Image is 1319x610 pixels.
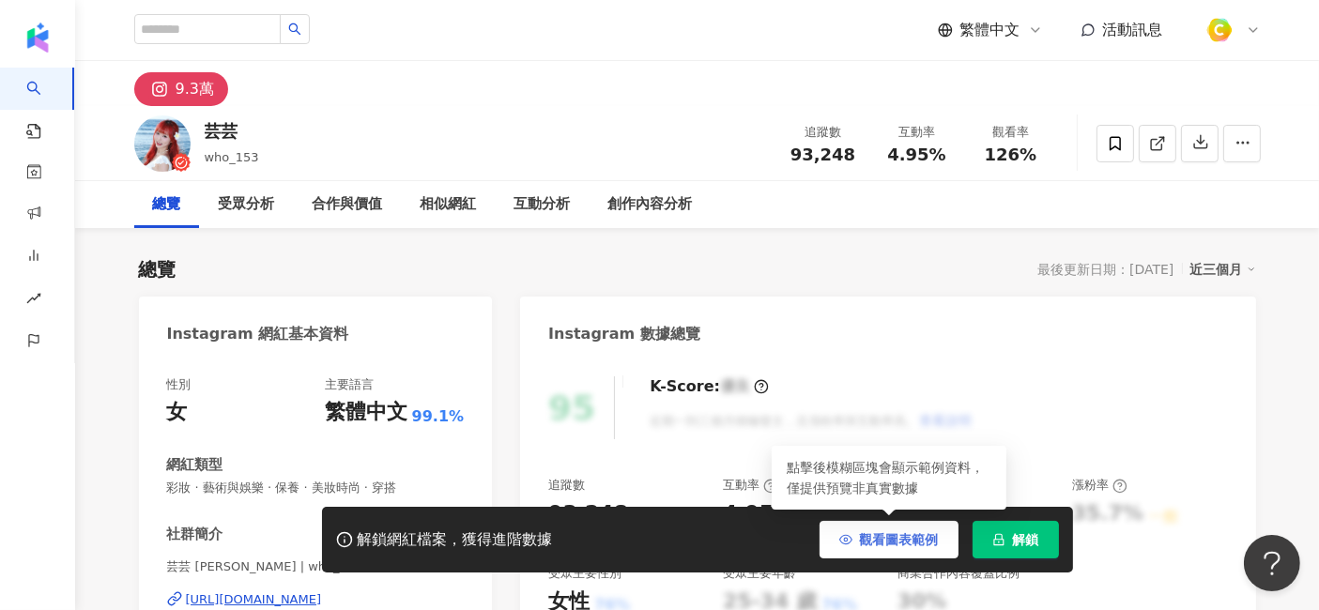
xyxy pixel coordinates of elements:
div: K-Score : [650,376,769,397]
div: Instagram 數據總覽 [548,324,700,344]
button: 解鎖 [973,521,1059,558]
span: 觀看圖表範例 [860,532,939,547]
span: 126% [985,145,1037,164]
div: 網紅類型 [167,455,223,475]
div: 芸芸 [205,119,259,143]
div: 創作內容分析 [608,193,693,216]
div: 觀看率 [975,123,1047,142]
div: 合作與價值 [313,193,383,216]
a: [URL][DOMAIN_NAME] [167,591,465,608]
span: 活動訊息 [1103,21,1163,38]
img: logo icon [23,23,53,53]
span: 解鎖 [1013,532,1039,547]
span: search [288,23,301,36]
span: 93,248 [790,145,855,164]
div: [URL][DOMAIN_NAME] [186,591,322,608]
div: 主要語言 [325,376,374,393]
span: 4.95% [887,145,945,164]
div: 受眾分析 [219,193,275,216]
div: 解鎖網紅檔案，獲得進階數據 [358,530,553,550]
span: 彩妝 · 藝術與娛樂 · 保養 · 美妝時尚 · 穿搭 [167,480,465,496]
div: 漲粉率 [1072,477,1127,494]
div: 總覽 [153,193,181,216]
a: search [26,68,64,141]
div: 9.3萬 [176,76,214,102]
div: 商業合作內容覆蓋比例 [897,565,1020,582]
div: 最後更新日期：[DATE] [1037,262,1173,277]
div: 相似網紅 [421,193,477,216]
div: 點擊後模糊區塊會顯示範例資料，僅提供預覽非真實數據 [772,446,1006,510]
span: rise [26,280,41,322]
span: 99.1% [412,406,465,427]
img: %E6%96%B9%E5%BD%A2%E7%B4%94.png [1202,12,1237,48]
div: 女 [167,398,188,427]
div: 總覽 [139,256,176,282]
span: 繁體中文 [960,20,1020,40]
span: lock [992,533,1005,546]
div: 互動分析 [514,193,571,216]
div: 追蹤數 [548,477,585,494]
img: KOL Avatar [134,115,191,172]
div: 追蹤數 [788,123,859,142]
div: 繁體中文 [325,398,407,427]
div: 互動率 [723,477,778,494]
div: 4.95% [723,499,794,528]
button: 9.3萬 [134,72,228,106]
div: 性別 [167,376,192,393]
div: 近三個月 [1190,257,1256,282]
div: 互動率 [882,123,953,142]
div: 受眾主要年齡 [723,565,796,582]
div: 受眾主要性別 [548,565,621,582]
div: Instagram 網紅基本資料 [167,324,349,344]
button: 觀看圖表範例 [820,521,959,558]
div: 93,248 [548,499,628,528]
span: who_153 [205,150,259,164]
